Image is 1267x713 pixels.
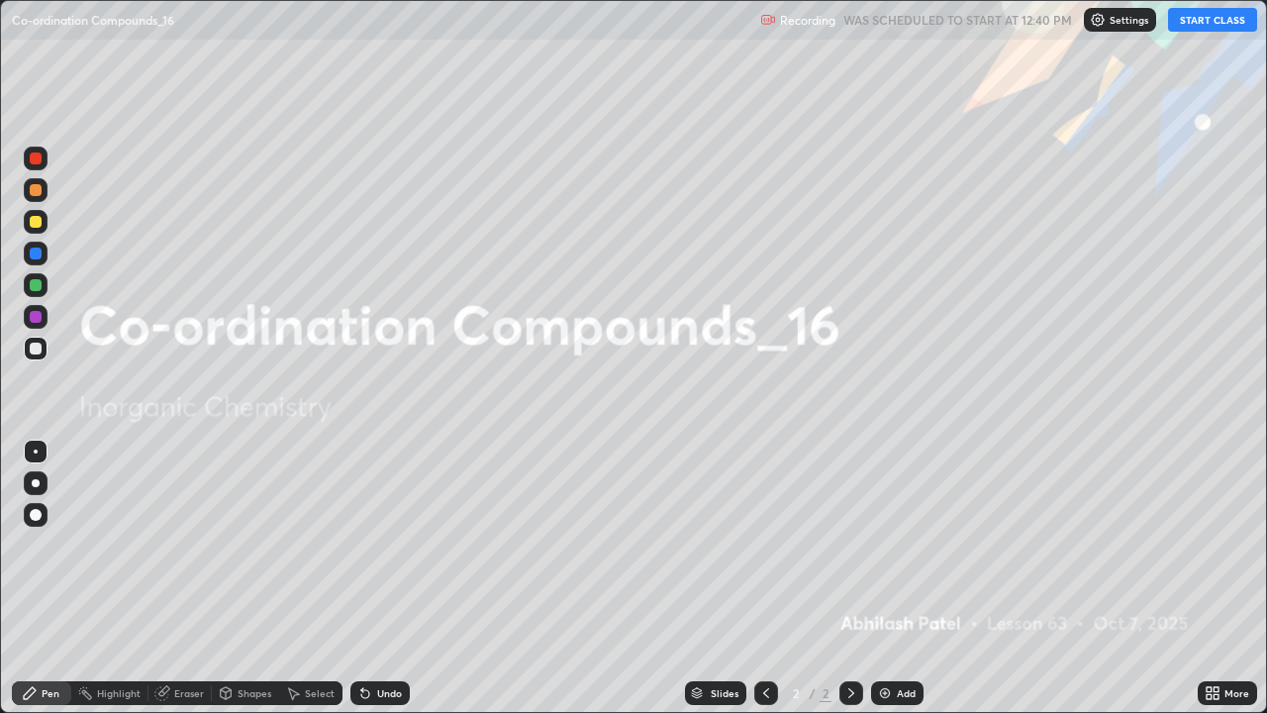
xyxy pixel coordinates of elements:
p: Co-ordination Compounds_16 [12,12,174,28]
div: Pen [42,688,59,698]
p: Settings [1110,15,1148,25]
div: More [1224,688,1249,698]
div: Slides [711,688,738,698]
img: add-slide-button [877,685,893,701]
img: recording.375f2c34.svg [760,12,776,28]
div: Shapes [238,688,271,698]
button: START CLASS [1168,8,1257,32]
img: class-settings-icons [1090,12,1106,28]
div: 2 [786,687,806,699]
div: / [810,687,816,699]
div: 2 [820,684,831,702]
div: Add [897,688,916,698]
h5: WAS SCHEDULED TO START AT 12:40 PM [843,11,1072,29]
p: Recording [780,13,835,28]
div: Highlight [97,688,141,698]
div: Select [305,688,335,698]
div: Undo [377,688,402,698]
div: Eraser [174,688,204,698]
